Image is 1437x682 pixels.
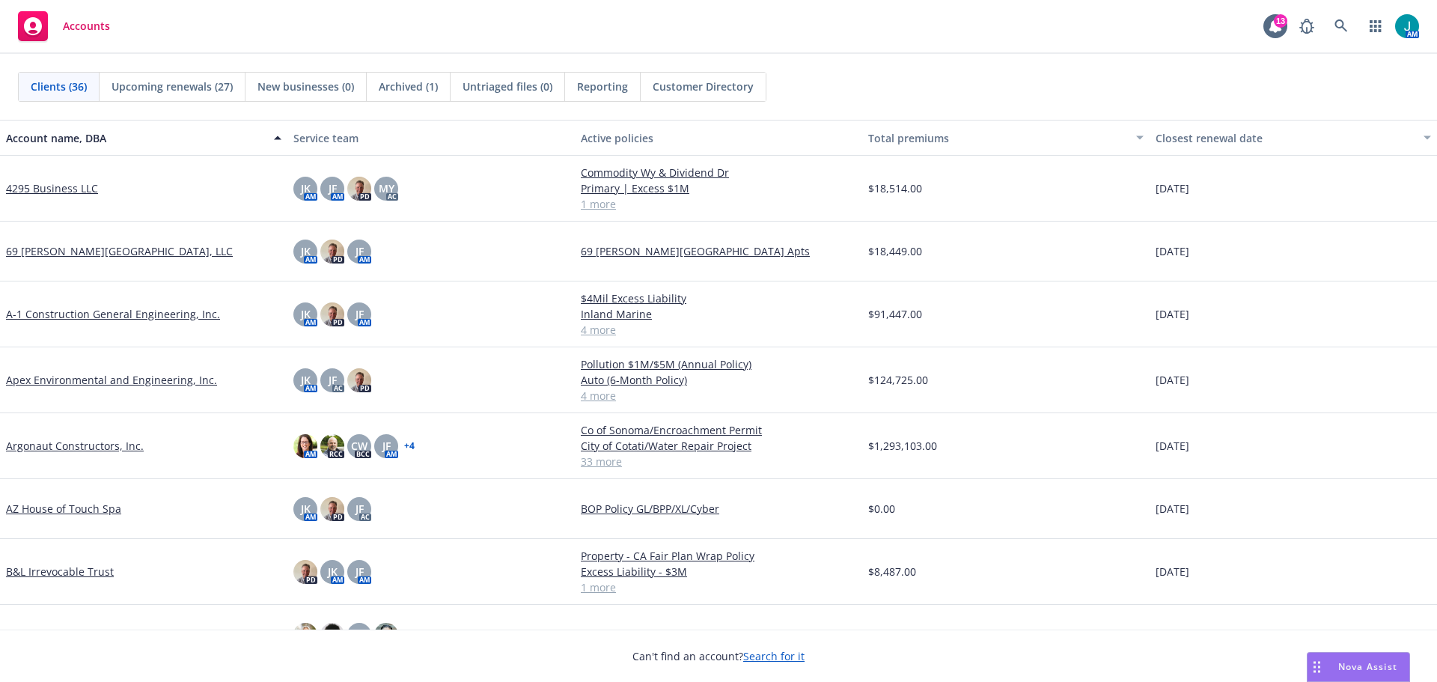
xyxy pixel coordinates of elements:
button: Total premiums [862,120,1150,156]
span: JF [356,306,364,322]
a: 4295 Business LLC [6,180,98,196]
div: Account name, DBA [6,130,265,146]
span: MY [379,180,394,196]
a: 33 more [581,454,856,469]
span: $8,487.00 [868,564,916,579]
a: Excess Liability - $3M [581,564,856,579]
a: 69 [PERSON_NAME][GEOGRAPHIC_DATA], LLC [6,243,233,259]
span: JK [328,564,338,579]
span: $18,449.00 [868,243,922,259]
span: $0.00 [868,501,895,517]
span: JK [301,243,311,259]
span: Upcoming renewals (27) [112,79,233,94]
span: $1,293,103.00 [868,438,937,454]
span: [DATE] [1156,243,1189,259]
a: Report a Bug [1292,11,1322,41]
a: Primary | Excess $1M [581,180,856,196]
a: Pollution $1M/$5M (Annual Policy) [581,356,856,372]
a: Accounts [12,5,116,47]
button: Closest renewal date [1150,120,1437,156]
span: Untriaged files (0) [463,79,552,94]
img: photo [293,434,317,458]
span: Accounts [63,20,110,32]
span: JK [355,627,364,642]
span: [DATE] [1156,501,1189,517]
span: $0.00 [868,627,895,642]
a: 4 more [581,322,856,338]
a: Inland Marine [581,306,856,322]
a: BOP Policy GL/BPP/XL/Cyber [581,501,856,517]
span: Reporting [577,79,628,94]
span: CW [351,438,367,454]
div: Closest renewal date [1156,130,1415,146]
a: $4Mil Excess Liability [581,290,856,306]
span: [DATE] [1156,438,1189,454]
a: Auto (6-Month Policy) [581,372,856,388]
a: Commodity Wy & Dividend Dr [581,165,856,180]
span: [DATE] [1156,372,1189,388]
a: + 4 [404,442,415,451]
span: JF [329,372,337,388]
a: Construction Turbo Quote Training Account [6,627,225,642]
span: JF [329,180,337,196]
img: photo [1395,14,1419,38]
div: Drag to move [1308,653,1326,681]
a: Argonaut Constructors, Inc. [6,438,144,454]
span: Nova Assist [1338,660,1397,673]
a: Co of Sonoma/Encroachment Permit [581,422,856,438]
span: JF [356,564,364,579]
a: Property - CA Fair Plan Wrap Policy [581,548,856,564]
img: photo [320,497,344,521]
img: photo [320,302,344,326]
a: Apex Environmental and Engineering, Inc. [6,372,217,388]
span: $18,514.00 [868,180,922,196]
span: Customer Directory [653,79,754,94]
span: JF [382,438,391,454]
img: photo [347,368,371,392]
a: Switch app [1361,11,1391,41]
span: - [581,627,585,642]
span: - [1156,627,1159,642]
span: JF [356,243,364,259]
a: 4 more [581,388,856,404]
div: Service team [293,130,569,146]
span: [DATE] [1156,180,1189,196]
button: Active policies [575,120,862,156]
img: photo [320,240,344,264]
span: [DATE] [1156,306,1189,322]
a: City of Cotati/Water Repair Project [581,438,856,454]
img: photo [374,623,398,647]
a: 1 more [581,196,856,212]
span: JK [301,180,311,196]
button: Nova Assist [1307,652,1410,682]
span: JK [301,501,311,517]
span: [DATE] [1156,564,1189,579]
span: New businesses (0) [257,79,354,94]
a: A-1 Construction General Engineering, Inc. [6,306,220,322]
div: Active policies [581,130,856,146]
span: Clients (36) [31,79,87,94]
a: 69 [PERSON_NAME][GEOGRAPHIC_DATA] Apts [581,243,856,259]
div: Total premiums [868,130,1127,146]
a: B&L Irrevocable Trust [6,564,114,579]
span: $124,725.00 [868,372,928,388]
span: JK [301,306,311,322]
span: Archived (1) [379,79,438,94]
img: photo [293,623,317,647]
img: photo [347,177,371,201]
img: photo [320,623,344,647]
span: JF [356,501,364,517]
a: Search for it [743,649,805,663]
img: photo [293,560,317,584]
img: photo [320,434,344,458]
button: Service team [287,120,575,156]
span: $91,447.00 [868,306,922,322]
a: 1 more [581,579,856,595]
